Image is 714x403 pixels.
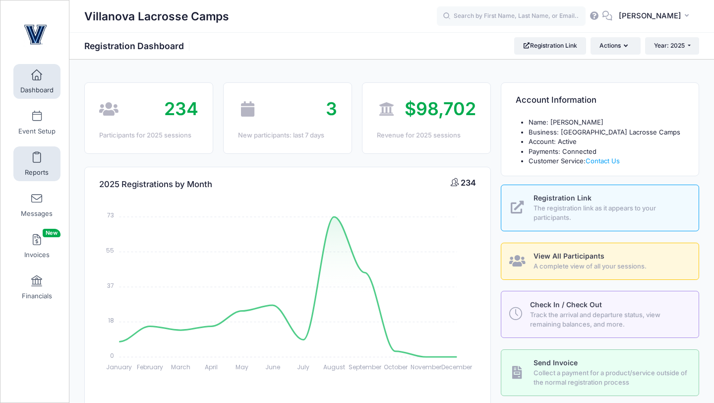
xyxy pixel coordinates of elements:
[534,262,688,271] span: A complete view of all your sessions.
[501,291,699,337] a: Check In / Check Out Track the arrival and departure status, view remaining balances, and more.
[171,363,190,371] tspan: March
[0,10,70,58] a: Villanova Lacrosse Camps
[461,178,476,188] span: 234
[137,363,163,371] tspan: February
[437,6,586,26] input: Search by First Name, Last Name, or Email...
[516,86,596,115] h4: Account Information
[529,118,684,128] li: Name: [PERSON_NAME]
[107,363,132,371] tspan: January
[25,168,49,177] span: Reports
[384,363,408,371] tspan: October
[265,363,280,371] tspan: June
[164,98,198,120] span: 234
[534,252,604,260] span: View All Participants
[205,363,218,371] tspan: April
[323,363,345,371] tspan: August
[108,281,115,289] tspan: 37
[534,194,592,202] span: Registration Link
[534,358,578,367] span: Send Invoice
[501,349,699,396] a: Send Invoice Collect a payment for a product/service outside of the normal registration process
[111,351,115,359] tspan: 0
[619,10,681,21] span: [PERSON_NAME]
[13,188,60,222] a: Messages
[13,64,60,99] a: Dashboard
[297,363,310,371] tspan: July
[43,229,60,237] span: New
[514,37,586,54] a: Registration Link
[530,310,687,330] span: Track the arrival and departure status, view remaining balances, and more.
[591,37,640,54] button: Actions
[529,128,684,137] li: Business: [GEOGRAPHIC_DATA] Lacrosse Camps
[84,5,229,28] h1: Villanova Lacrosse Camps
[645,37,699,54] button: Year: 2025
[238,131,337,140] div: New participants: last 7 days
[24,251,50,259] span: Invoices
[534,203,688,223] span: The registration link as it appears to your participants.
[530,300,602,309] span: Check In / Check Out
[84,41,192,51] h1: Registration Dashboard
[501,185,699,231] a: Registration Link The registration link as it appears to your participants.
[377,131,476,140] div: Revenue for 2025 sessions
[13,270,60,305] a: Financials
[654,42,685,49] span: Year: 2025
[20,86,54,94] span: Dashboard
[13,146,60,181] a: Reports
[501,243,699,280] a: View All Participants A complete view of all your sessions.
[411,363,442,371] tspan: November
[108,211,115,219] tspan: 73
[586,157,620,165] a: Contact Us
[405,98,476,120] span: $98,702
[18,127,56,135] span: Event Setup
[109,316,115,325] tspan: 18
[13,229,60,264] a: InvoicesNew
[107,246,115,255] tspan: 55
[529,156,684,166] li: Customer Service:
[534,368,688,388] span: Collect a payment for a product/service outside of the normal registration process
[529,137,684,147] li: Account: Active
[612,5,699,28] button: [PERSON_NAME]
[99,170,212,199] h4: 2025 Registrations by Month
[21,209,53,218] span: Messages
[326,98,337,120] span: 3
[99,131,198,140] div: Participants for 2025 sessions
[529,147,684,157] li: Payments: Connected
[13,105,60,140] a: Event Setup
[349,363,382,371] tspan: September
[17,15,54,53] img: Villanova Lacrosse Camps
[442,363,473,371] tspan: December
[236,363,248,371] tspan: May
[22,292,52,300] span: Financials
